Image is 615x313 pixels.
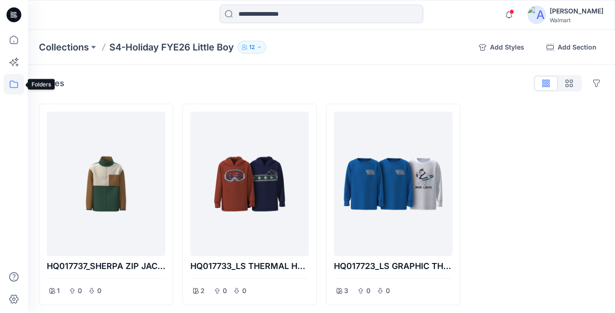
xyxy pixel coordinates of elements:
div: [PERSON_NAME] [550,6,603,17]
p: 12 [249,42,255,52]
p: Styles [39,77,64,90]
div: HQ017737_SHERPA ZIP JACKET_P6289100 [39,104,173,305]
p: HQ017723_LS GRAPHIC THERMAL TEE_P1022 [334,260,452,273]
p: 0 [385,285,390,296]
img: avatar [527,6,546,24]
p: HQ017737_SHERPA ZIP JACKET_P6289 [47,260,165,273]
p: 2 [201,285,205,296]
div: HQ017723_LS GRAPHIC THERMAL TEE_P1022300 [326,104,460,305]
div: Walmart [550,17,603,24]
p: 1 [57,285,60,296]
p: 0 [365,285,371,296]
button: Add Styles [471,40,532,55]
p: 0 [222,285,227,296]
button: 12 [238,41,266,54]
a: Collections [39,41,89,54]
div: HQ017733_LS THERMAL HOODED TEE_P1023_1.15.25200 [182,104,317,305]
p: 0 [241,285,247,296]
p: 0 [96,285,102,296]
p: 0 [77,285,82,296]
button: Options [589,76,604,91]
p: 3 [344,285,348,296]
button: Add Section [539,40,604,55]
p: HQ017733_LS THERMAL HOODED TEE_P1023_1.15.25 [190,260,309,273]
p: S4-Holiday FYE26 Little Boy [109,41,234,54]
